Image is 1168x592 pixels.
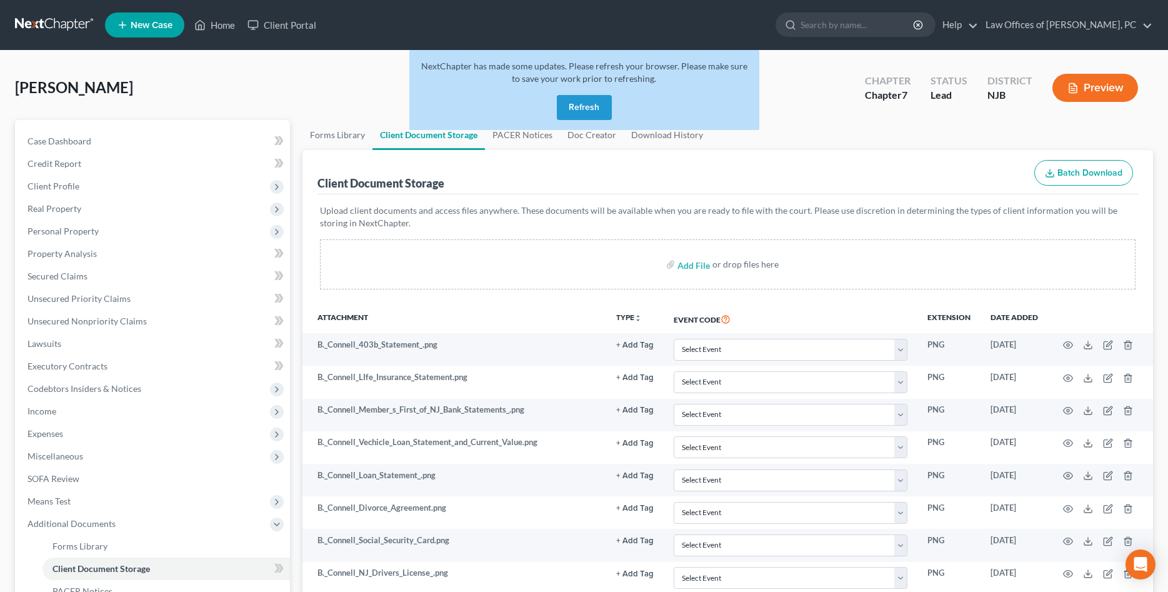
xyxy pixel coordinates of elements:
[616,406,654,414] button: + Add Tag
[27,383,141,394] span: Codebtors Insiders & Notices
[981,333,1048,366] td: [DATE]
[616,472,654,480] button: + Add Tag
[17,288,290,310] a: Unsecured Priority Claims
[865,88,911,103] div: Chapter
[616,504,654,513] button: + Add Tag
[27,316,147,326] span: Unsecured Nonpriority Claims
[1057,168,1122,178] span: Batch Download
[27,428,63,439] span: Expenses
[1052,74,1138,102] button: Preview
[712,258,779,271] div: or drop files here
[52,541,107,551] span: Forms Library
[616,537,654,545] button: + Add Tag
[616,439,654,448] button: + Add Tag
[302,120,372,150] a: Forms Library
[372,120,485,150] a: Client Document Storage
[241,14,322,36] a: Client Portal
[27,271,87,281] span: Secured Claims
[302,496,606,529] td: B._Connell_Divorce_Agreement.png
[616,404,654,416] a: + Add Tag
[616,534,654,546] a: + Add Tag
[917,333,981,366] td: PNG
[979,14,1152,36] a: Law Offices of [PERSON_NAME], PC
[42,558,290,580] a: Client Document Storage
[616,502,654,514] a: + Add Tag
[634,314,642,322] i: unfold_more
[188,14,241,36] a: Home
[981,366,1048,398] td: [DATE]
[917,431,981,464] td: PNG
[27,248,97,259] span: Property Analysis
[317,176,444,191] div: Client Document Storage
[52,563,150,574] span: Client Document Storage
[902,89,907,101] span: 7
[27,361,107,371] span: Executory Contracts
[17,153,290,175] a: Credit Report
[27,518,116,529] span: Additional Documents
[936,14,978,36] a: Help
[27,338,61,349] span: Lawsuits
[17,468,290,490] a: SOFA Review
[320,204,1136,229] p: Upload client documents and access files anywhere. These documents will be available when you are...
[917,464,981,496] td: PNG
[664,304,917,333] th: Event Code
[616,374,654,382] button: + Add Tag
[616,436,654,448] a: + Add Tag
[17,310,290,333] a: Unsecured Nonpriority Claims
[931,88,967,103] div: Lead
[616,339,654,351] a: + Add Tag
[42,535,290,558] a: Forms Library
[302,431,606,464] td: B._Connell_Vechicle_Loan_Statement_and_Current_Value.png
[616,341,654,349] button: + Add Tag
[17,265,290,288] a: Secured Claims
[17,130,290,153] a: Case Dashboard
[27,136,91,146] span: Case Dashboard
[801,13,915,36] input: Search by name...
[981,431,1048,464] td: [DATE]
[987,74,1032,88] div: District
[981,529,1048,561] td: [DATE]
[302,529,606,561] td: B._Connell_Social_Security_Card.png
[616,570,654,578] button: + Add Tag
[302,464,606,496] td: B._Connell_Loan_Statement_.png
[15,78,133,96] span: [PERSON_NAME]
[27,473,79,484] span: SOFA Review
[27,226,99,236] span: Personal Property
[27,203,81,214] span: Real Property
[917,366,981,398] td: PNG
[865,74,911,88] div: Chapter
[131,21,172,30] span: New Case
[27,451,83,461] span: Miscellaneous
[27,406,56,416] span: Income
[616,314,642,322] button: TYPEunfold_more
[1034,160,1133,186] button: Batch Download
[17,243,290,265] a: Property Analysis
[27,496,71,506] span: Means Test
[557,95,612,120] button: Refresh
[616,371,654,383] a: + Add Tag
[616,567,654,579] a: + Add Tag
[917,496,981,529] td: PNG
[981,464,1048,496] td: [DATE]
[981,496,1048,529] td: [DATE]
[616,469,654,481] a: + Add Tag
[917,304,981,333] th: Extension
[302,304,606,333] th: Attachment
[981,304,1048,333] th: Date added
[17,333,290,355] a: Lawsuits
[302,366,606,398] td: B._Connell_LIfe_Insurance_Statement.png
[27,158,81,169] span: Credit Report
[27,181,79,191] span: Client Profile
[1126,549,1156,579] div: Open Intercom Messenger
[917,399,981,431] td: PNG
[931,74,967,88] div: Status
[302,333,606,366] td: B._Connell_403b_Statement_.png
[421,61,747,84] span: NextChapter has made some updates. Please refresh your browser. Please make sure to save your wor...
[917,529,981,561] td: PNG
[27,293,131,304] span: Unsecured Priority Claims
[981,399,1048,431] td: [DATE]
[987,88,1032,103] div: NJB
[17,355,290,378] a: Executory Contracts
[302,399,606,431] td: B._Connell_Member_s_First_of_NJ_Bank_Statements_.png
